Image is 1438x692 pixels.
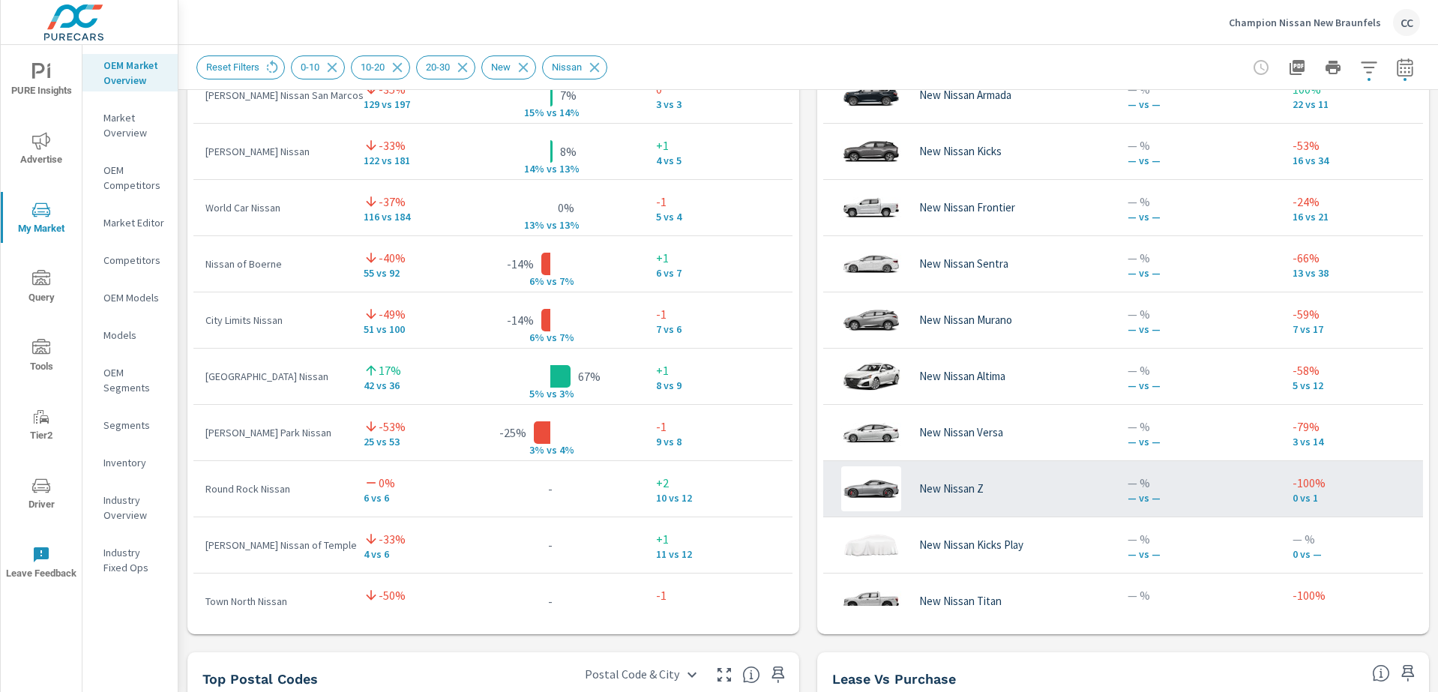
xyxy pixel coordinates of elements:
p: 11 vs 10 [656,604,780,616]
p: New Nissan Murano [919,313,1012,327]
div: Postal Code & City [576,661,706,688]
p: — % [1128,136,1269,154]
span: Driver [5,477,77,514]
span: 10-20 [352,61,394,73]
p: [PERSON_NAME] Nissan of Temple [205,538,340,553]
span: Nissan [543,61,591,73]
p: OEM Segments [103,365,166,395]
p: s 7% [552,331,588,344]
p: +1 [656,136,780,154]
h5: Lease vs Purchase [832,671,956,687]
p: - [548,592,553,610]
p: — % [1128,474,1269,492]
button: Select Date Range [1390,52,1420,82]
p: City Limits Nissan [205,313,340,328]
p: Market Editor [103,215,166,230]
p: Town North Nissan [205,594,340,609]
p: — vs — [1128,154,1269,166]
p: 5 vs 4 [656,211,780,223]
p: 6 vs 6 [364,492,445,504]
img: glamour [841,466,901,511]
p: 5 vs 12 [1293,379,1416,391]
div: Industry Overview [82,489,178,526]
p: — vs — [1128,323,1269,335]
div: New [481,55,536,79]
p: -1 [656,193,780,211]
p: -66% [1293,249,1416,267]
p: New Nissan Sentra [919,257,1008,271]
p: 51 vs 100 [364,323,445,335]
p: — % [1128,305,1269,323]
img: glamour [841,523,901,568]
p: -14% [507,311,534,329]
p: 6 vs 7 [656,267,780,279]
button: Apply Filters [1354,52,1384,82]
p: -24% [1293,193,1416,211]
p: 11 vs 12 [656,548,780,560]
div: 0-10 [291,55,345,79]
p: 13 vs 38 [1293,267,1416,279]
p: New Nissan Versa [919,426,1003,439]
p: New Nissan Altima [919,370,1005,383]
p: -50% [379,586,406,604]
div: Inventory [82,451,178,474]
p: — vs — [1128,379,1269,391]
p: +1 [656,249,780,267]
p: 14% v [513,162,552,175]
div: Nissan [542,55,607,79]
img: glamour [841,410,901,455]
img: glamour [841,354,901,399]
p: -53% [379,418,406,436]
p: Industry Overview [103,493,166,523]
p: New Nissan Titan [919,595,1002,608]
p: — vs — [1128,604,1269,616]
span: 0-10 [292,61,328,73]
p: [PERSON_NAME] Park Nissan [205,425,340,440]
p: s 14% [552,106,588,119]
p: New Nissan Kicks [919,145,1002,158]
div: 20-30 [416,55,475,79]
p: 8% [560,142,577,160]
p: -1 [656,418,780,436]
p: 4 vs 8 [364,604,445,616]
div: Competitors [82,249,178,271]
div: OEM Models [82,286,178,309]
p: 0% [379,474,395,492]
span: Save this to your personalized report [766,663,790,687]
p: World Car Nissan [205,200,340,215]
p: Nissan of Boerne [205,256,340,271]
p: -33% [379,136,406,154]
div: OEM Market Overview [82,54,178,91]
div: Segments [82,414,178,436]
div: 10-20 [351,55,410,79]
p: Inventory [103,455,166,470]
span: New [482,61,520,73]
p: 3 vs 14 [1293,436,1416,448]
p: 0% [558,199,574,217]
p: 55 vs 92 [364,267,445,279]
img: glamour [841,129,901,174]
div: Reset Filters [196,55,285,79]
div: nav menu [1,45,82,597]
span: Understand how shoppers are deciding to purchase vehicles. Sales data is based off market registr... [1372,664,1390,682]
div: Models [82,324,178,346]
p: 5% v [513,387,552,400]
p: -40% [379,249,406,267]
p: -79% [1293,418,1416,436]
p: 4 vs 5 [656,154,780,166]
button: Make Fullscreen [712,663,736,687]
span: Reset Filters [197,61,268,73]
div: Market Editor [82,211,178,234]
p: +1 [656,530,780,548]
p: — % [1128,586,1269,604]
p: — vs — [1128,98,1269,110]
p: 0 vs — [1293,548,1416,560]
p: 13% v [513,218,552,232]
p: 129 vs 197 [364,98,445,110]
span: PURE Insights [5,63,77,100]
p: 16 vs 21 [1293,211,1416,223]
p: — % [1128,193,1269,211]
p: 17% [379,361,401,379]
p: 7% [560,86,577,104]
p: — % [1128,249,1269,267]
